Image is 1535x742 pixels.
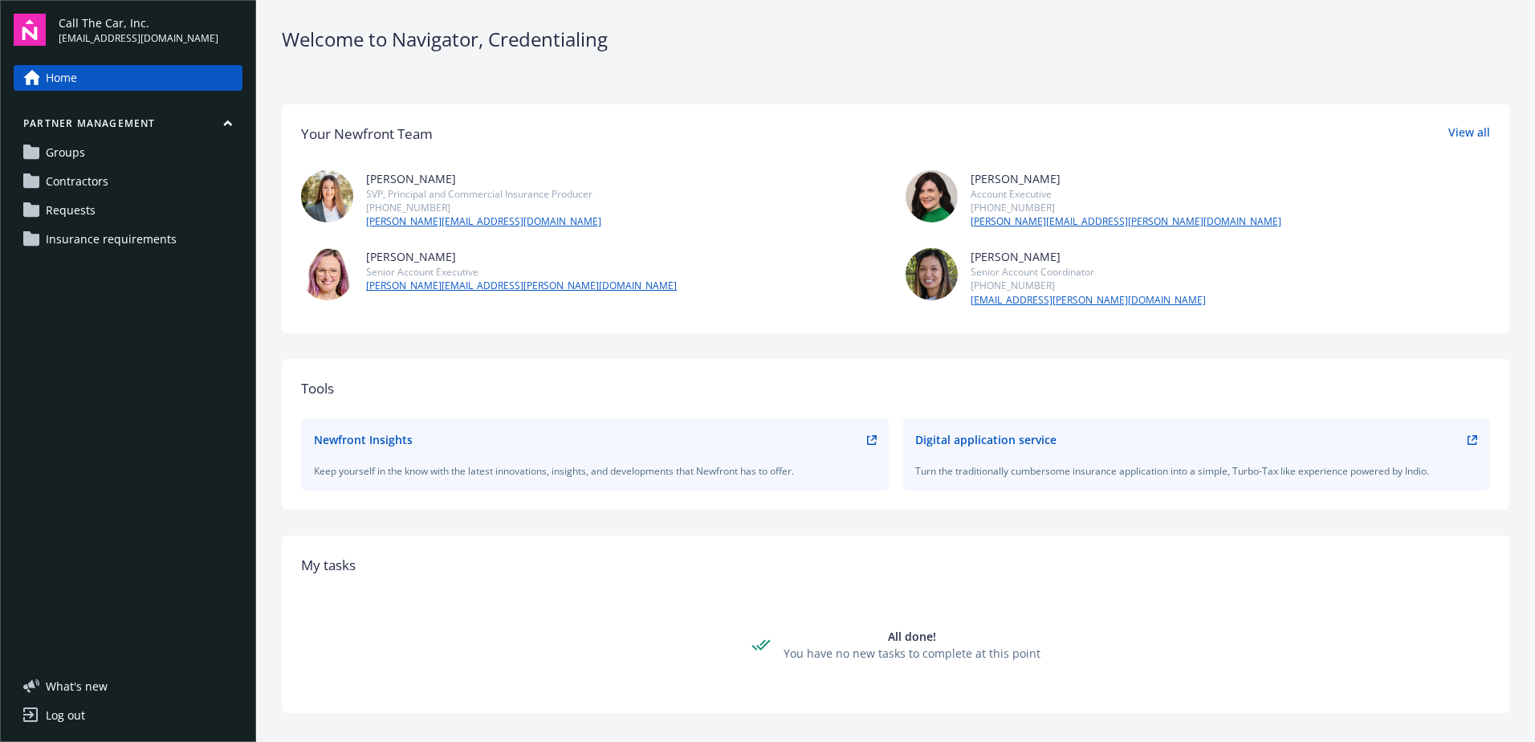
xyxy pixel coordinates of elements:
div: [PERSON_NAME] [366,248,677,265]
div: You have no new tasks to complete at this point [784,645,1040,662]
span: Home [46,65,77,91]
div: Log out [46,703,85,728]
a: Requests [14,198,242,223]
div: Digital application service [915,431,1057,448]
span: Requests [46,198,96,223]
div: Welcome to Navigator , Credentialing [282,26,1509,53]
span: [EMAIL_ADDRESS][DOMAIN_NAME] [59,31,218,46]
span: Call The Car, Inc. [59,14,218,31]
button: Partner management [14,116,242,137]
div: SVP, Principal and Commercial Insurance Producer [366,187,601,201]
img: photo [301,170,353,222]
a: Groups [14,140,242,165]
span: Groups [46,140,85,165]
img: photo [301,248,353,300]
img: navigator-logo.svg [14,14,46,46]
a: Insurance requirements [14,226,242,252]
a: Contractors [14,169,242,194]
div: Senior Account Coordinator [971,265,1206,279]
span: Contractors [46,169,108,194]
a: [PERSON_NAME][EMAIL_ADDRESS][PERSON_NAME][DOMAIN_NAME] [971,214,1281,229]
div: Senior Account Executive [366,265,677,279]
span: What ' s new [46,678,108,695]
a: View all [1448,124,1490,145]
div: [PERSON_NAME] [366,170,601,187]
div: [PHONE_NUMBER] [366,201,601,214]
div: [PERSON_NAME] [971,248,1206,265]
div: Account Executive [971,187,1281,201]
a: [PERSON_NAME][EMAIL_ADDRESS][DOMAIN_NAME] [366,214,601,229]
div: Keep yourself in the know with the latest innovations, insights, and developments that Newfront h... [314,464,877,478]
a: [PERSON_NAME][EMAIL_ADDRESS][PERSON_NAME][DOMAIN_NAME] [366,279,677,293]
div: Your Newfront Team [301,124,433,145]
div: [PERSON_NAME] [971,170,1281,187]
div: Newfront Insights [314,431,413,448]
a: [EMAIL_ADDRESS][PERSON_NAME][DOMAIN_NAME] [971,293,1206,308]
div: Tools [301,378,1490,399]
div: [PHONE_NUMBER] [971,201,1281,214]
div: Turn the traditionally cumbersome insurance application into a simple, Turbo-Tax like experience ... [915,464,1478,478]
div: My tasks [301,555,1490,576]
a: Home [14,65,242,91]
div: [PHONE_NUMBER] [971,279,1206,292]
span: Insurance requirements [46,226,177,252]
button: What's new [14,678,133,695]
div: All done! [784,628,1040,645]
img: photo [906,248,958,300]
button: Call The Car, Inc.[EMAIL_ADDRESS][DOMAIN_NAME] [59,14,242,46]
img: photo [906,170,958,222]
